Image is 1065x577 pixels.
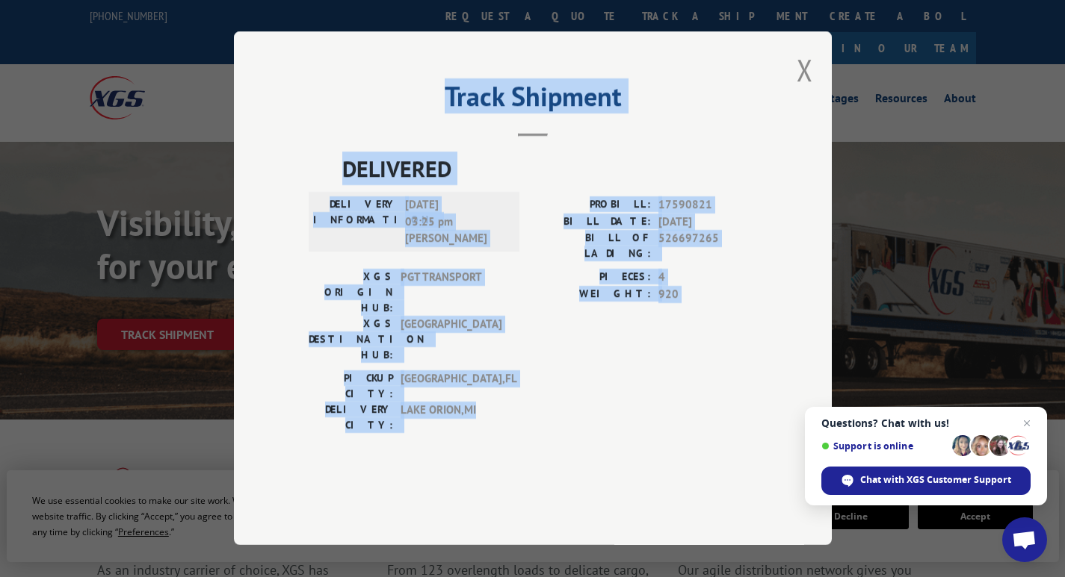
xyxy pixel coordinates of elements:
[658,213,757,231] span: [DATE]
[405,197,506,248] span: [DATE] 03:25 pm [PERSON_NAME]
[821,440,947,452] span: Support is online
[1002,517,1047,562] div: Open chat
[533,213,651,231] label: BILL DATE:
[533,197,651,214] label: PROBILL:
[533,286,651,303] label: WEIGHT:
[533,269,651,287] label: PIECES:
[658,197,757,214] span: 17590821
[658,286,757,303] span: 920
[797,50,813,90] button: Close modal
[401,316,501,364] span: [GEOGRAPHIC_DATA]
[313,197,398,248] label: DELIVERY INFORMATION:
[401,371,501,402] span: [GEOGRAPHIC_DATA] , FL
[309,316,393,364] label: XGS DESTINATION HUB:
[658,269,757,287] span: 4
[309,86,757,114] h2: Track Shipment
[533,231,651,262] label: BILL OF LADING:
[309,371,393,402] label: PICKUP CITY:
[658,231,757,262] span: 526697265
[309,269,393,316] label: XGS ORIGIN HUB:
[1018,414,1036,432] span: Close chat
[401,402,501,434] span: LAKE ORION , MI
[821,417,1031,429] span: Questions? Chat with us!
[309,402,393,434] label: DELIVERY CITY:
[860,473,1011,487] span: Chat with XGS Customer Support
[401,269,501,316] span: PGT TRANSPORT
[821,467,1031,495] div: Chat with XGS Customer Support
[342,152,757,186] span: DELIVERED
